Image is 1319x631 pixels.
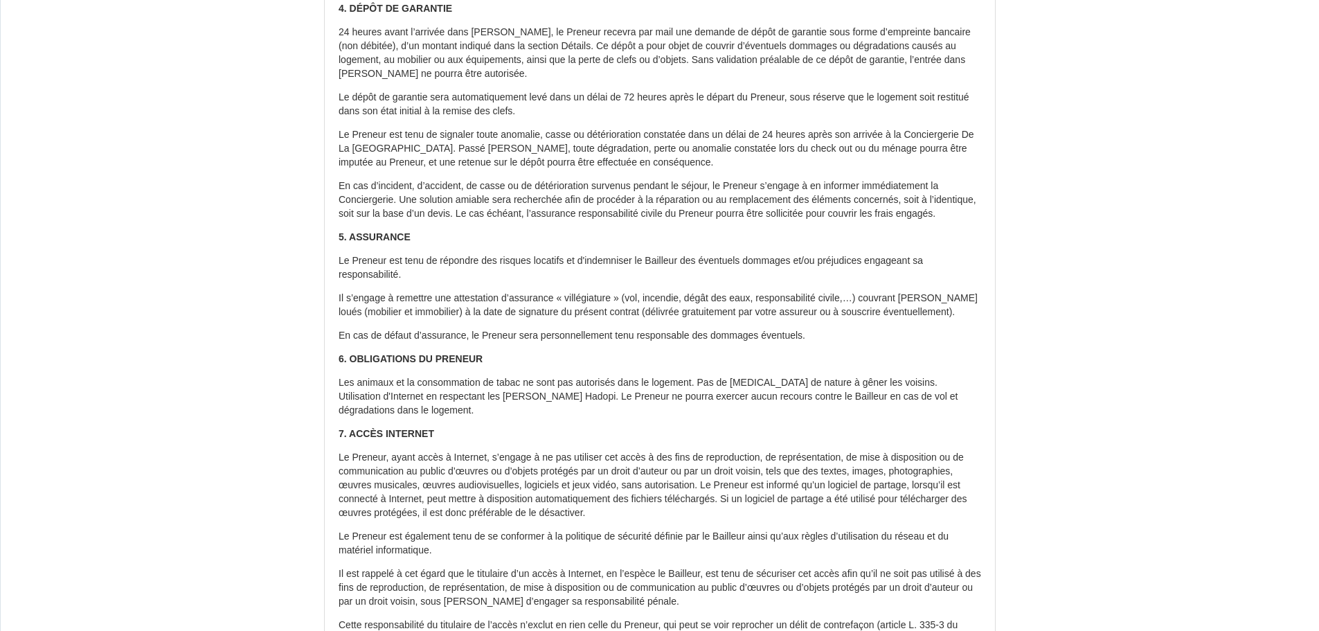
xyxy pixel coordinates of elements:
[339,179,981,221] p: En cas d’incident, d’accident, de casse ou de détérioration survenus pendant le séjour, le Preneu...
[339,530,981,558] p: Le Preneur est également tenu de se conformer à la politique de sécurité définie par le Bailleur ...
[339,376,981,418] p: Les animaux et la consommation de tabac ne sont pas autorisés dans le logement. Pas de [MEDICAL_D...
[339,567,981,609] p: Il est rappelé à cet égard que le titulaire d’un accès à Internet, en l’espèce le Bailleur, est t...
[339,26,981,81] p: 24 heures avant l’arrivée dans [PERSON_NAME], le Preneur recevra par mail une demande de dépôt de...
[339,128,981,170] p: Le Preneur est tenu de signaler toute anomalie, casse ou détérioration constatée dans un délai de...
[339,428,434,439] strong: 7. ACCÈS INTERNET
[339,254,981,282] p: Le Preneur est tenu de répondre des risques locatifs et d'indemniser le Bailleur des éventuels do...
[339,292,981,319] p: Il s’engage à remettre une attestation d’assurance « villégiature » (vol, incendie, dégât des eau...
[339,329,981,343] p: En cas de défaut d’assurance, le Preneur sera personnellement tenu responsable des dommages évent...
[339,91,981,118] p: Le dépôt de garantie sera automatiquement levé dans un délai de 72 heures après le départ du Pren...
[339,353,483,364] strong: 6. OBLIGATIONS DU PRENEUR
[339,451,981,520] p: Le Preneur, ayant accès à Internet, s’engage à ne pas utiliser cet accès à des fins de reproducti...
[339,3,452,14] strong: 4. DÉPÔT DE GARANTIE
[339,231,411,242] strong: 5. ASSURANCE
